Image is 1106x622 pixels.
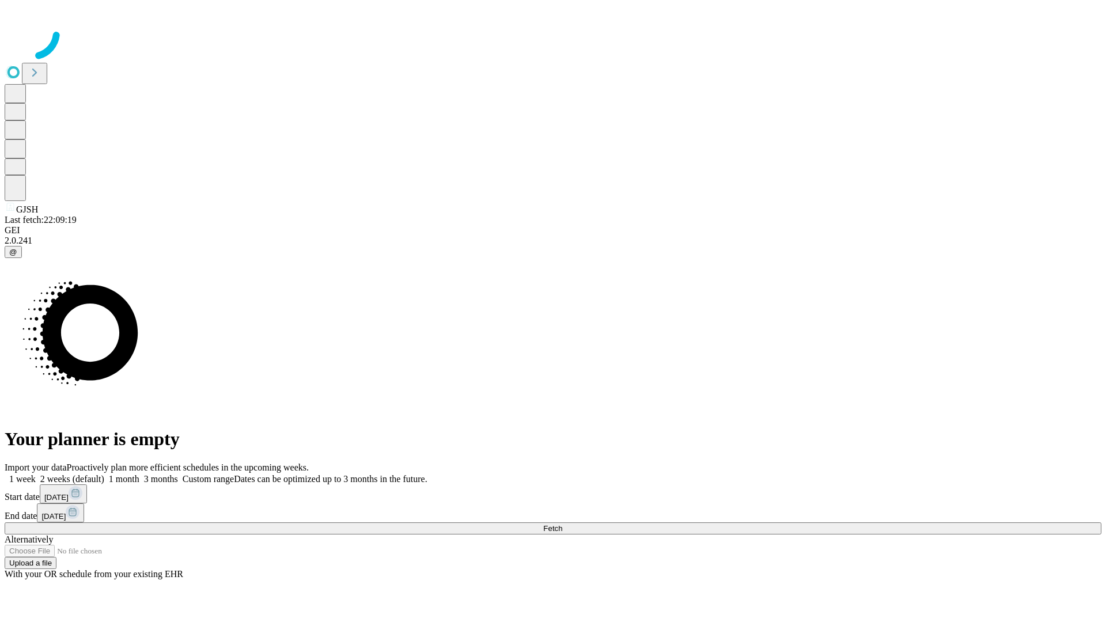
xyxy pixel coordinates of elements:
[109,474,139,484] span: 1 month
[9,248,17,256] span: @
[5,428,1101,450] h1: Your planner is empty
[44,493,69,502] span: [DATE]
[5,246,22,258] button: @
[234,474,427,484] span: Dates can be optimized up to 3 months in the future.
[5,462,67,472] span: Import your data
[543,524,562,533] span: Fetch
[183,474,234,484] span: Custom range
[67,462,309,472] span: Proactively plan more efficient schedules in the upcoming weeks.
[40,484,87,503] button: [DATE]
[5,534,53,544] span: Alternatively
[5,557,56,569] button: Upload a file
[5,522,1101,534] button: Fetch
[37,503,84,522] button: [DATE]
[40,474,104,484] span: 2 weeks (default)
[5,569,183,579] span: With your OR schedule from your existing EHR
[9,474,36,484] span: 1 week
[5,236,1101,246] div: 2.0.241
[5,484,1101,503] div: Start date
[41,512,66,521] span: [DATE]
[144,474,178,484] span: 3 months
[16,204,38,214] span: GJSH
[5,503,1101,522] div: End date
[5,215,77,225] span: Last fetch: 22:09:19
[5,225,1101,236] div: GEI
